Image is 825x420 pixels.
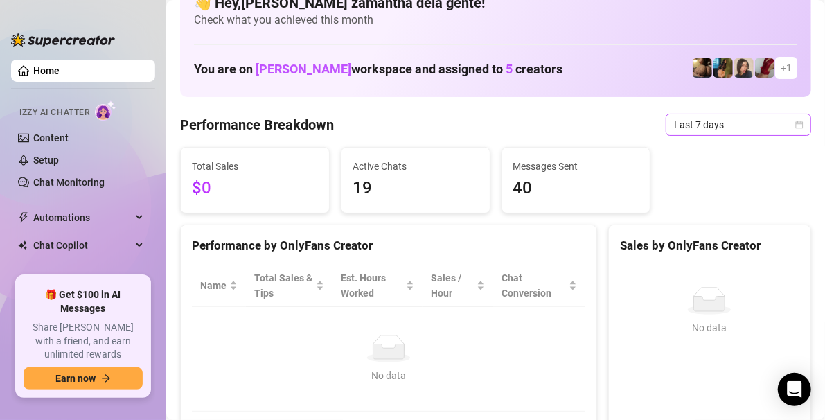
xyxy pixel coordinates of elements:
[18,240,27,250] img: Chat Copilot
[33,65,60,76] a: Home
[353,175,479,202] span: 19
[254,270,313,301] span: Total Sales & Tips
[24,321,143,362] span: Share [PERSON_NAME] with a friend, and earn unlimited rewards
[713,58,733,78] img: Milly
[493,265,585,307] th: Chat Conversion
[180,115,334,134] h4: Performance Breakdown
[755,58,774,78] img: Esme
[693,58,712,78] img: Peachy
[55,373,96,384] span: Earn now
[101,374,111,383] span: arrow-right
[206,368,571,383] div: No data
[192,159,318,174] span: Total Sales
[513,175,639,202] span: 40
[19,106,89,119] span: Izzy AI Chatter
[11,33,115,47] img: logo-BBDzfeDw.svg
[194,12,797,28] span: Check what you achieved this month
[513,159,639,174] span: Messages Sent
[256,62,351,76] span: [PERSON_NAME]
[192,175,318,202] span: $0
[734,58,754,78] img: Nina
[194,62,562,77] h1: You are on workspace and assigned to creators
[502,270,566,301] span: Chat Conversion
[192,236,585,255] div: Performance by OnlyFans Creator
[506,62,513,76] span: 5
[33,234,132,256] span: Chat Copilot
[24,288,143,315] span: 🎁 Get $100 in AI Messages
[620,236,799,255] div: Sales by OnlyFans Creator
[626,320,794,335] div: No data
[33,132,69,143] a: Content
[431,270,474,301] span: Sales / Hour
[200,278,227,293] span: Name
[24,367,143,390] button: Earn nowarrow-right
[781,60,792,76] span: + 1
[246,265,332,307] th: Total Sales & Tips
[33,177,105,188] a: Chat Monitoring
[795,121,804,129] span: calendar
[353,159,479,174] span: Active Chats
[95,100,116,121] img: AI Chatter
[778,373,811,406] div: Open Intercom Messenger
[18,212,29,223] span: thunderbolt
[33,207,132,229] span: Automations
[423,265,493,307] th: Sales / Hour
[192,265,246,307] th: Name
[33,155,59,166] a: Setup
[341,270,403,301] div: Est. Hours Worked
[674,114,803,135] span: Last 7 days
